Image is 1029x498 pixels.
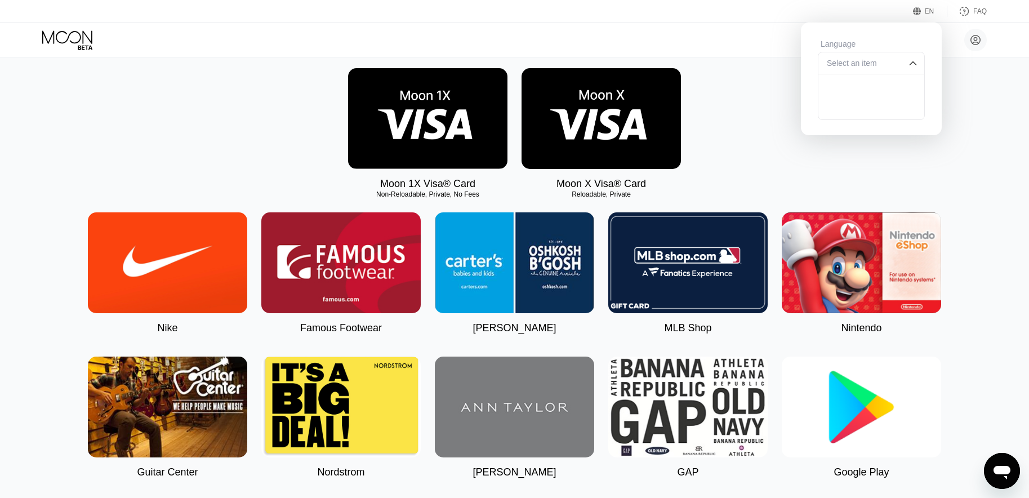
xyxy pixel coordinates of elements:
iframe: Кнопка запуска окна обмена сообщениями [984,453,1020,489]
div: Select an item [824,59,902,68]
div: Nordstrom [317,466,364,478]
div: Google Play [834,466,889,478]
div: Nintendo [841,322,881,334]
div: Famous Footwear [300,322,382,334]
div: Non-Reloadable, Private, No Fees [348,190,507,198]
div: Nike [157,322,177,334]
div: FAQ [973,7,987,15]
div: Language [818,39,925,48]
div: MLB Shop [664,322,711,334]
div: EN [913,6,947,17]
div: Guitar Center [137,466,198,478]
div: Reloadable, Private [522,190,681,198]
div: EN [925,7,934,15]
div: Moon X Visa® Card [556,178,646,190]
div: [PERSON_NAME] [473,466,556,478]
div: Moon 1X Visa® Card [380,178,475,190]
div: GAP [677,466,698,478]
div: [PERSON_NAME] [473,322,556,334]
div: FAQ [947,6,987,17]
